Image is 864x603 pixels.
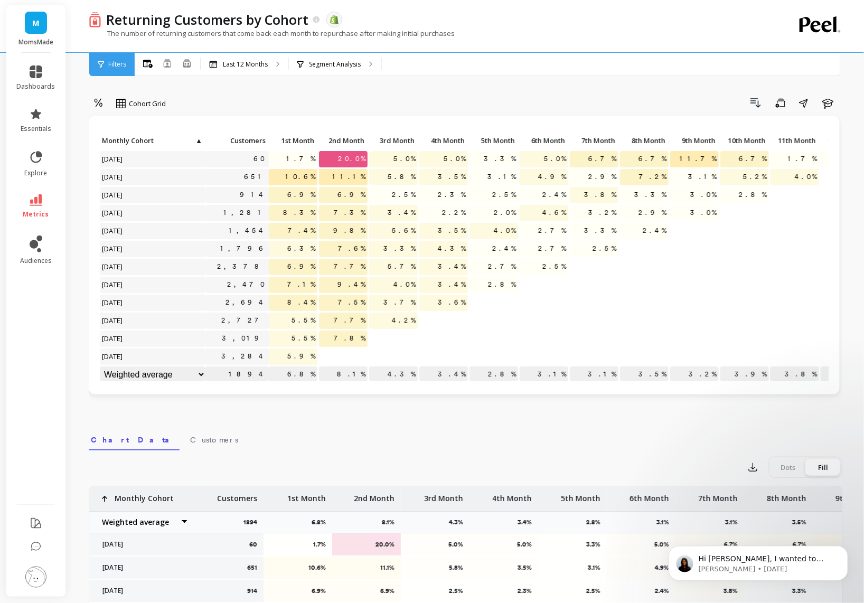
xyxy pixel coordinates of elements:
[285,348,317,364] span: 5.9%
[25,169,48,177] span: explore
[289,331,317,346] span: 5.5%
[285,259,317,275] span: 6.9%
[545,563,600,572] p: 3.1%
[225,277,269,293] a: 2,470
[336,295,368,310] span: 7.5%
[286,223,317,239] span: 7.4%
[205,133,269,148] p: Customers
[720,366,769,382] p: 3.9%
[770,133,820,149] div: Toggle SortBy
[309,60,361,69] p: Segment Analysis
[268,133,318,149] div: Toggle SortBy
[284,151,317,167] span: 1.7%
[436,223,468,239] span: 3.5%
[586,169,618,185] span: 2.9%
[227,223,269,239] a: 1,454
[490,187,518,203] span: 2.5%
[100,348,126,364] span: [DATE]
[270,540,326,549] p: 1.7%
[720,133,769,148] p: 10th Month
[223,295,269,310] a: 2,694
[408,587,463,595] p: 2.5%
[619,133,670,149] div: Toggle SortBy
[391,277,418,293] span: 4.0%
[390,223,418,239] span: 5.6%
[492,205,518,221] span: 2.0%
[686,169,719,185] span: 3.1%
[331,223,368,239] span: 9.8%
[678,151,719,167] span: 11.7%
[614,587,669,595] p: 2.4%
[536,223,568,239] span: 2.7%
[221,205,269,221] a: 1,281
[522,136,565,145] span: 6th Month
[436,187,468,203] span: 2.3%
[336,151,368,167] span: 20.0%
[102,136,194,145] span: Monthly Cohort
[100,169,126,185] span: [DATE]
[336,241,368,257] span: 7.6%
[767,487,806,504] p: 8th Month
[436,259,468,275] span: 3.4%
[17,82,55,91] span: dashboards
[332,259,368,275] span: 7.7%
[285,295,317,310] span: 8.4%
[247,587,257,595] p: 914
[332,313,368,328] span: 7.7%
[786,151,819,167] span: 1.7%
[285,187,317,203] span: 6.9%
[540,187,568,203] span: 2.4%
[520,133,568,148] p: 6th Month
[285,241,317,257] span: 6.3%
[269,133,317,148] p: 1st Month
[96,540,189,549] p: [DATE]
[20,257,52,265] span: audiences
[632,187,669,203] span: 3.3%
[270,587,326,595] p: 6.9%
[223,60,268,69] p: Last 12 Months
[89,12,101,27] img: header icon
[486,277,518,293] span: 2.8%
[289,313,317,328] span: 5.5%
[561,487,600,504] p: 5th Month
[190,435,238,445] span: Customers
[630,487,669,504] p: 6th Month
[482,151,518,167] span: 3.3%
[620,366,669,382] p: 3.5%
[688,205,719,221] span: 3.0%
[421,136,465,145] span: 4th Month
[476,587,532,595] p: 2.3%
[469,133,518,148] p: 5th Month
[249,540,257,549] p: 60
[369,366,418,382] p: 4.3%
[590,241,618,257] span: 2.5%
[614,540,669,549] p: 5.0%
[371,136,415,145] span: 3rd Month
[545,587,600,595] p: 2.5%
[32,17,40,29] span: M
[672,136,716,145] span: 9th Month
[725,518,744,526] p: 3.1%
[614,563,669,572] p: 4.9%
[319,366,368,382] p: 8.1%
[656,518,675,526] p: 3.1%
[386,259,418,275] span: 5.7%
[586,205,618,221] span: 3.2%
[570,366,618,382] p: 3.1%
[100,187,126,203] span: [DATE]
[540,205,568,221] span: 4.6%
[440,205,468,221] span: 2.2%
[741,169,769,185] span: 5.2%
[25,567,46,588] img: profile picture
[339,563,395,572] p: 11.1%
[251,151,269,167] a: 60
[386,205,418,221] span: 3.4%
[100,241,126,257] span: [DATE]
[472,136,515,145] span: 5th Month
[381,241,418,257] span: 3.3%
[319,133,368,148] p: 2nd Month
[442,151,468,167] span: 5.0%
[419,366,468,382] p: 3.4%
[100,223,126,239] span: [DATE]
[408,540,463,549] p: 5.0%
